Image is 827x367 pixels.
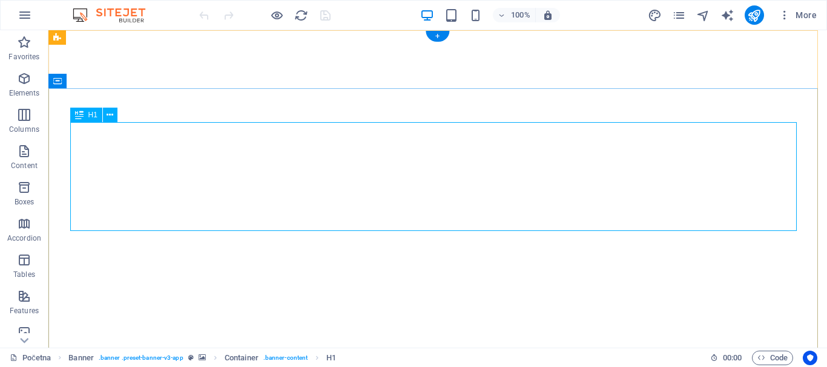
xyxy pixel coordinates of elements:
[7,233,41,243] p: Accordion
[99,351,183,365] span: . banner .preset-banner-v3-app
[263,351,308,365] span: . banner-content
[11,161,38,171] p: Content
[326,351,336,365] span: Click to select. Double-click to edit
[199,354,206,361] i: This element contains a background
[9,125,39,134] p: Columns
[294,8,308,22] button: reload
[779,9,817,21] span: More
[710,351,742,365] h6: Session time
[542,10,553,21] i: On resize automatically adjust zoom level to fit chosen device.
[723,351,742,365] span: 00 00
[9,88,40,98] p: Elements
[757,351,788,365] span: Code
[294,8,308,22] i: Reload page
[648,8,662,22] button: design
[269,8,284,22] button: Click here to leave preview mode and continue editing
[747,8,761,22] i: Publish
[774,5,822,25] button: More
[696,8,711,22] button: navigator
[752,351,793,365] button: Code
[696,8,710,22] i: Navigator
[13,270,35,279] p: Tables
[672,8,687,22] button: pages
[720,8,734,22] i: AI Writer
[10,351,51,365] a: Click to cancel selection. Double-click to open Pages
[803,351,817,365] button: Usercentrics
[68,351,336,365] nav: breadcrumb
[745,5,764,25] button: publish
[70,8,160,22] img: Editor Logo
[493,8,536,22] button: 100%
[225,351,259,365] span: Click to select. Double-click to edit
[672,8,686,22] i: Pages (Ctrl+Alt+S)
[8,52,39,62] p: Favorites
[648,8,662,22] i: Design (Ctrl+Alt+Y)
[731,353,733,362] span: :
[511,8,530,22] h6: 100%
[426,31,449,42] div: +
[88,111,97,119] span: H1
[68,351,94,365] span: Click to select. Double-click to edit
[15,197,35,207] p: Boxes
[10,306,39,316] p: Features
[188,354,194,361] i: This element is a customizable preset
[720,8,735,22] button: text_generator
